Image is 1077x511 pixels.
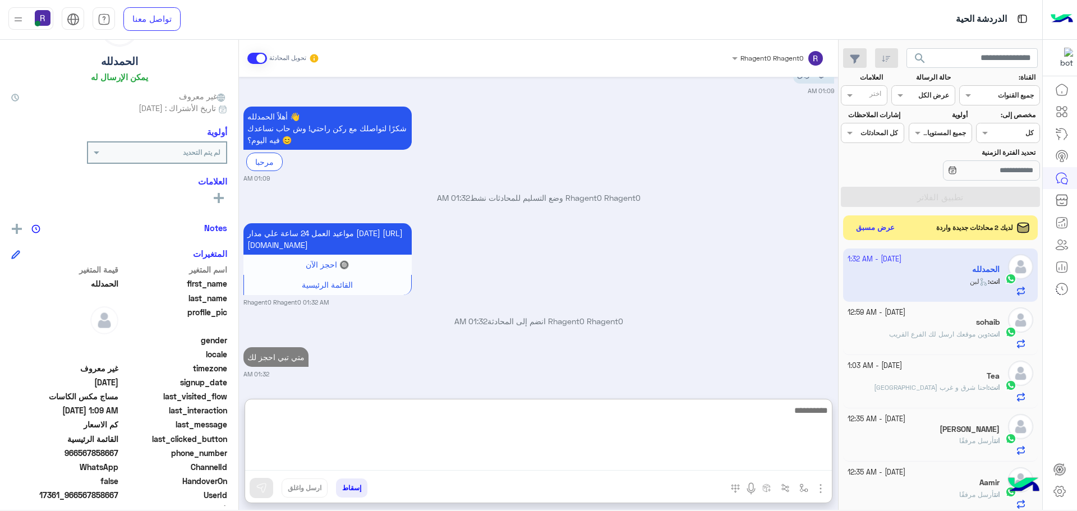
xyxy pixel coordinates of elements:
span: القائمة الرئيسية [11,433,118,445]
img: defaultAdmin.png [90,306,118,334]
label: تحديد الفترة الزمنية [910,148,1035,158]
span: مساج مكس الكاسات [11,390,118,402]
div: مرحبا [246,153,283,171]
span: profile_pic [121,306,228,332]
b: : [988,330,1000,338]
span: 01:32 AM [454,316,487,326]
span: انت [994,490,1000,499]
p: 16/10/2025, 1:32 AM [243,223,412,255]
img: send voice note [744,482,758,495]
span: غير معروف [179,90,227,102]
span: تاريخ الأشتراك : [DATE] [139,102,216,114]
span: phone_number [121,447,228,459]
span: اسم المتغير [121,264,228,275]
span: أرسل مرفقًا [959,490,994,499]
small: Rhagent0 Rhagent0 01:32 AM [243,298,329,307]
span: أرسل مرفقًا [959,436,994,445]
span: انت [994,436,1000,445]
span: 01:32 AM [437,193,470,202]
label: حالة الرسالة [893,72,951,82]
span: first_name [121,278,228,289]
label: العلامات [842,72,883,82]
span: false [11,475,118,487]
p: 16/10/2025, 1:32 AM [243,347,309,367]
span: كم الاسعار [11,418,118,430]
span: null [11,348,118,360]
img: send attachment [814,482,827,495]
small: 01:09 AM [243,174,270,183]
span: signup_date [121,376,228,388]
img: defaultAdmin.png [1008,414,1033,439]
h6: يمكن الإرسال له [91,72,148,82]
span: last_name [121,292,228,304]
img: make a call [731,484,740,493]
button: عرض مسبق [852,220,900,236]
label: أولوية [910,110,968,120]
span: 2 [11,461,118,473]
span: ChannelId [121,461,228,473]
span: 966567858667 [11,447,118,459]
h6: المتغيرات [193,248,227,259]
h5: sohaib [976,317,1000,327]
button: تطبيق الفلاتر [841,187,1040,207]
span: last_interaction [121,404,228,416]
span: احنا شرق و غرب الرياض [874,383,988,392]
small: [DATE] - 12:35 AM [848,467,905,478]
img: hulul-logo.png [1004,466,1043,505]
span: مواعيد العمل 24 ساعة علي مدار [DATE] [URL][DOMAIN_NAME] [247,228,403,250]
span: HandoverOn [121,475,228,487]
img: tab [67,13,80,26]
h5: Aamir [979,478,1000,487]
span: locale [121,348,228,360]
span: last_visited_flow [121,390,228,402]
img: WhatsApp [1005,433,1016,444]
img: 322853014244696 [1053,48,1073,68]
a: tab [93,7,115,31]
p: 16/10/2025, 1:09 AM [243,107,412,150]
b: لم يتم التحديد [183,148,220,156]
button: إسقاط [336,478,367,498]
span: last_message [121,418,228,430]
h6: أولوية [207,127,227,137]
span: لديك 2 محادثات جديدة واردة [936,223,1013,233]
small: [DATE] - 1:03 AM [848,361,902,371]
img: send message [256,482,267,494]
span: غير معروف [11,362,118,374]
img: select flow [799,484,808,492]
span: وين موقعك ارسل لك الفرع القريب [889,330,988,338]
img: userImage [35,10,50,26]
img: profile [11,12,25,26]
span: انت [989,330,1000,338]
span: 🔘 احجز الآن [306,260,349,269]
h6: Notes [204,223,227,233]
span: الحمدلله [11,278,118,289]
img: defaultAdmin.png [1008,307,1033,333]
span: انت [989,383,1000,392]
span: timezone [121,362,228,374]
span: 2025-10-14T18:48:52.15Z [11,376,118,388]
span: last_clicked_button [121,433,228,445]
span: search [913,52,927,65]
p: Rhagent0 Rhagent0 انضم إلى المحادثة [243,315,834,327]
img: Logo [1051,7,1073,31]
h5: خالد السبيعي [940,425,1000,434]
button: select flow [795,478,813,497]
button: ارسل واغلق [282,478,328,498]
p: الدردشة الحية [956,12,1007,27]
span: Rhagent0 Rhagent0 [740,54,803,62]
label: مخصص إلى: [978,110,1035,120]
span: 2025-10-15T22:09:25.5092467Z [11,404,118,416]
small: [DATE] - 12:59 AM [848,307,905,318]
b: : [988,383,1000,392]
span: قيمة المتغير [11,264,118,275]
span: القائمة الرئيسية [302,280,353,289]
img: WhatsApp [1005,380,1016,391]
small: 01:32 AM [243,370,269,379]
div: اختر [869,89,883,102]
h6: العلامات [11,176,227,186]
small: [DATE] - 12:35 AM [848,414,905,425]
img: defaultAdmin.png [1008,361,1033,386]
p: Rhagent0 Rhagent0 وضع التسليم للمحادثات نشط [243,192,834,204]
h5: الحمدلله [101,55,138,68]
span: null [11,334,118,346]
